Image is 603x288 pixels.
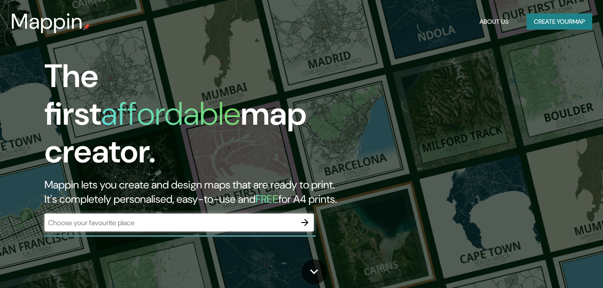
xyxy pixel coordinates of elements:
[44,178,346,206] h2: Mappin lets you create and design maps that are ready to print. It's completely personalised, eas...
[44,57,346,178] h1: The first map creator.
[11,9,83,34] h3: Mappin
[527,13,592,30] button: Create yourmap
[101,93,241,135] h1: affordable
[83,23,90,31] img: mappin-pin
[476,13,512,30] button: About Us
[44,218,296,228] input: Choose your favourite place
[255,192,278,206] h5: FREE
